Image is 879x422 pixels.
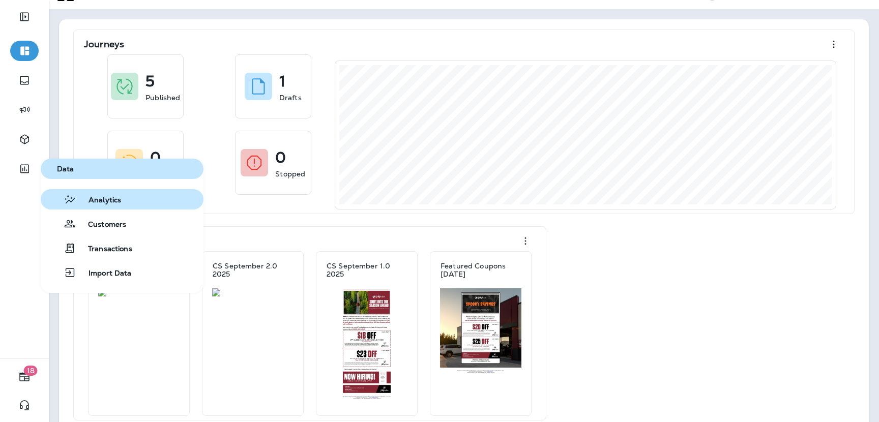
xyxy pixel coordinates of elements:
button: Analytics [41,189,203,209]
img: bd2a8959-b395-425f-916f-299dcbac7a43.jpg [212,288,294,296]
span: Transactions [76,245,132,254]
p: Drafts [279,93,302,103]
button: Import Data [41,262,203,283]
span: Analytics [76,196,121,205]
p: Published [145,93,180,103]
p: CS September 1.0 2025 [327,262,407,278]
span: 18 [24,366,38,376]
button: Expand Sidebar [10,7,39,27]
p: 5 [145,76,155,86]
p: 1 [279,76,285,86]
p: Journeys [84,39,124,49]
p: Featured Coupons [DATE] [441,262,521,278]
p: Stopped [275,169,305,179]
button: Transactions [41,238,203,258]
img: 66889980-c677-4e75-b4e2-52422aa28bc2.jpg [440,288,521,374]
span: Import Data [76,269,132,279]
button: Customers [41,214,203,234]
img: 5a95b292-b1c0-4b08-bb82-91f400429543.jpg [326,288,407,400]
span: Data [45,165,199,173]
p: 0 [150,153,161,163]
button: Data [41,159,203,179]
p: CS September 2.0 2025 [213,262,293,278]
p: 0 [275,153,286,163]
span: Customers [76,220,126,230]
